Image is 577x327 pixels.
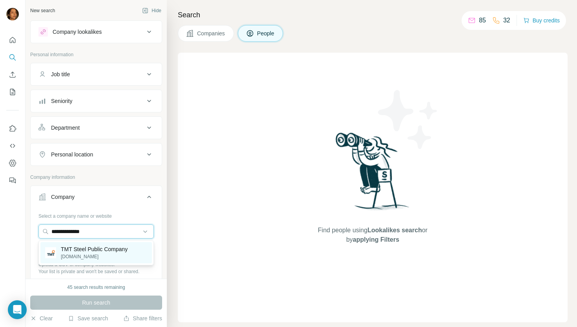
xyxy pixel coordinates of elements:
[51,70,70,78] div: Job title
[45,247,56,258] img: TMT Steel Public Company
[51,124,80,132] div: Department
[6,50,19,64] button: Search
[61,245,128,253] p: TMT Steel Public Company
[31,118,162,137] button: Department
[51,97,72,105] div: Seniority
[31,187,162,209] button: Company
[332,130,414,218] img: Surfe Illustration - Woman searching with binoculars
[6,156,19,170] button: Dashboard
[68,314,108,322] button: Save search
[30,7,55,14] div: New search
[30,174,162,181] p: Company information
[367,227,422,233] span: Lookalikes search
[30,314,53,322] button: Clear
[6,173,19,187] button: Feedback
[523,15,560,26] button: Buy credits
[178,9,568,20] h4: Search
[503,16,510,25] p: 32
[353,236,399,243] span: applying Filters
[310,226,435,244] span: Find people using or by
[6,8,19,20] img: Avatar
[8,300,27,319] div: Open Intercom Messenger
[6,85,19,99] button: My lists
[257,29,275,37] span: People
[6,68,19,82] button: Enrich CSV
[51,193,75,201] div: Company
[31,145,162,164] button: Personal location
[197,29,226,37] span: Companies
[373,84,444,155] img: Surfe Illustration - Stars
[6,121,19,136] button: Use Surfe on LinkedIn
[31,22,162,41] button: Company lookalikes
[67,284,125,291] div: 45 search results remaining
[61,253,128,260] p: [DOMAIN_NAME]
[31,65,162,84] button: Job title
[137,5,167,17] button: Hide
[30,51,162,58] p: Personal information
[6,33,19,47] button: Quick start
[479,16,486,25] p: 85
[38,209,154,220] div: Select a company name or website
[31,92,162,110] button: Seniority
[6,139,19,153] button: Use Surfe API
[53,28,102,36] div: Company lookalikes
[123,314,162,322] button: Share filters
[51,151,93,158] div: Personal location
[38,268,154,275] p: Your list is private and won't be saved or shared.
